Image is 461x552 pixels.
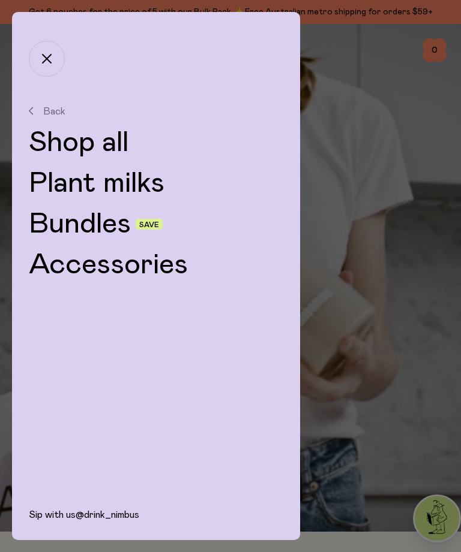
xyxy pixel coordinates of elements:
button: Back [29,105,283,116]
span: Save [139,221,159,228]
a: Shop all [29,128,283,157]
span: Back [43,105,65,116]
div: Sip with us [12,509,300,540]
a: @drink_nimbus [76,510,139,520]
a: Plant milks [29,169,283,198]
a: Accessories [29,251,283,279]
a: Bundles [29,210,131,239]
